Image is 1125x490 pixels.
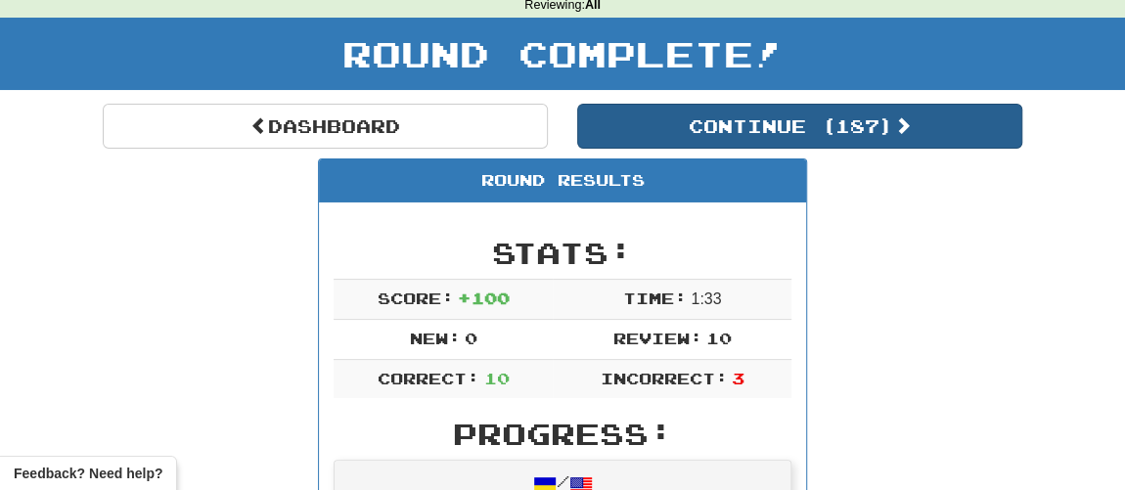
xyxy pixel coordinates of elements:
span: Score: [378,289,454,307]
h1: Round Complete! [7,34,1118,73]
span: Incorrect: [600,369,727,387]
div: Round Results [319,159,806,202]
span: 10 [483,369,509,387]
span: Correct: [378,369,479,387]
span: 1 : 33 [691,290,721,307]
span: + 100 [458,289,509,307]
span: 10 [706,329,732,347]
span: 3 [732,369,744,387]
a: Dashboard [103,104,548,149]
h2: Stats: [334,237,791,269]
span: 0 [465,329,477,347]
span: New: [409,329,460,347]
span: Open feedback widget [14,464,162,483]
span: Review: [612,329,701,347]
button: Continue (187) [577,104,1022,149]
span: Time: [623,289,687,307]
h2: Progress: [334,418,791,450]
